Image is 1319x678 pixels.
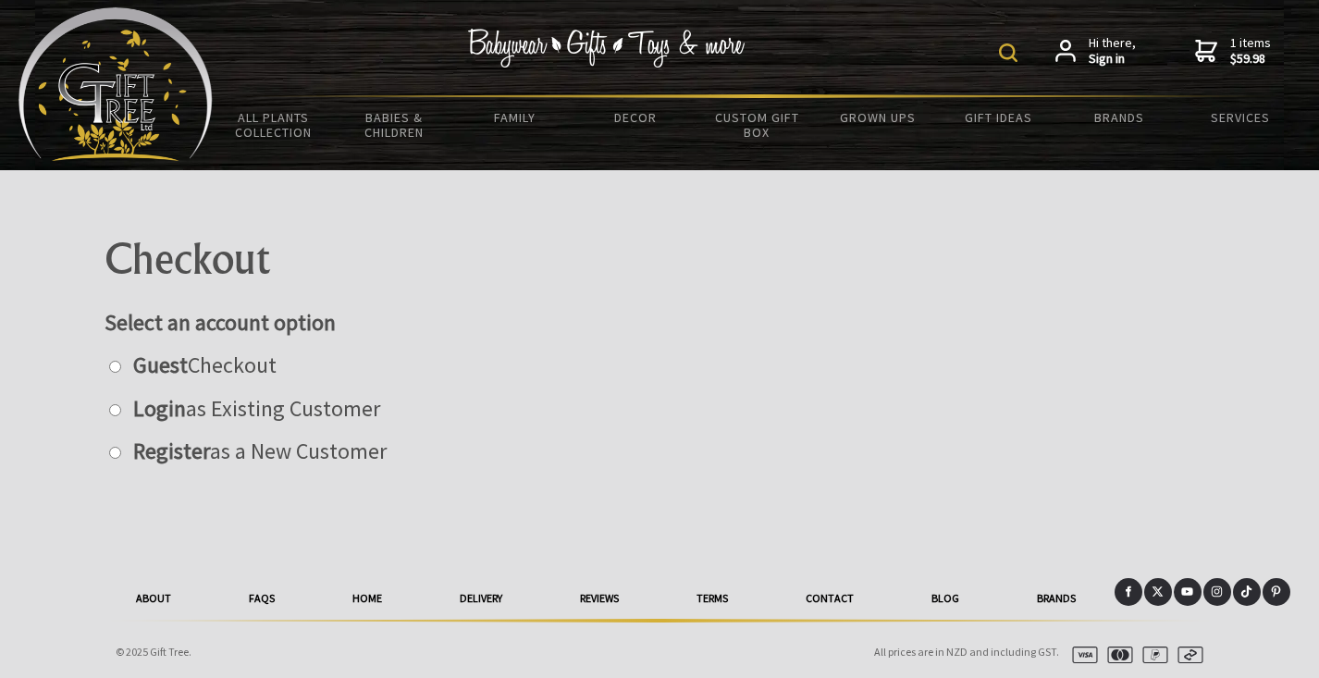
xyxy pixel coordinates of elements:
[314,578,421,619] a: HOME
[1144,578,1172,606] a: X (Twitter)
[1263,578,1290,606] a: Pinterest
[133,394,186,423] strong: Login
[124,437,387,465] label: as a New Customer
[658,578,767,619] a: Terms
[421,578,541,619] a: delivery
[116,645,191,659] span: © 2025 Gift Tree.
[874,645,1059,659] span: All prices are in NZD and including GST.
[1195,35,1271,68] a: 1 items$59.98
[1203,578,1231,606] a: Instagram
[133,437,210,465] strong: Register
[1174,578,1202,606] a: Youtube
[124,394,380,423] label: as Existing Customer
[575,98,696,137] a: Decor
[467,29,745,68] img: Babywear - Gifts - Toys & more
[541,578,658,619] a: reviews
[124,351,277,379] label: Checkout
[1230,51,1271,68] strong: $59.98
[1089,35,1136,68] span: Hi there,
[1135,647,1168,663] img: paypal.svg
[817,98,938,137] a: Grown Ups
[1055,35,1136,68] a: Hi there,Sign in
[210,578,314,619] a: FAQs
[893,578,998,619] a: Blog
[1115,578,1142,606] a: Facebook
[1230,34,1271,68] span: 1 items
[1059,98,1180,137] a: Brands
[1100,647,1133,663] img: mastercard.svg
[334,98,455,152] a: Babies & Children
[213,98,334,152] a: All Plants Collection
[133,351,188,379] strong: Guest
[97,578,210,619] a: About
[938,98,1059,137] a: Gift Ideas
[1170,647,1203,663] img: afterpay.svg
[18,7,213,161] img: Babyware - Gifts - Toys and more...
[1089,51,1136,68] strong: Sign in
[767,578,893,619] a: Contact
[1179,98,1301,137] a: Services
[696,98,818,152] a: Custom Gift Box
[1065,647,1098,663] img: visa.svg
[998,578,1115,619] a: Brands
[105,308,336,337] strong: Select an account option
[999,43,1017,62] img: product search
[105,237,1214,281] h1: Checkout
[454,98,575,137] a: Family
[1233,578,1261,606] a: Tiktok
